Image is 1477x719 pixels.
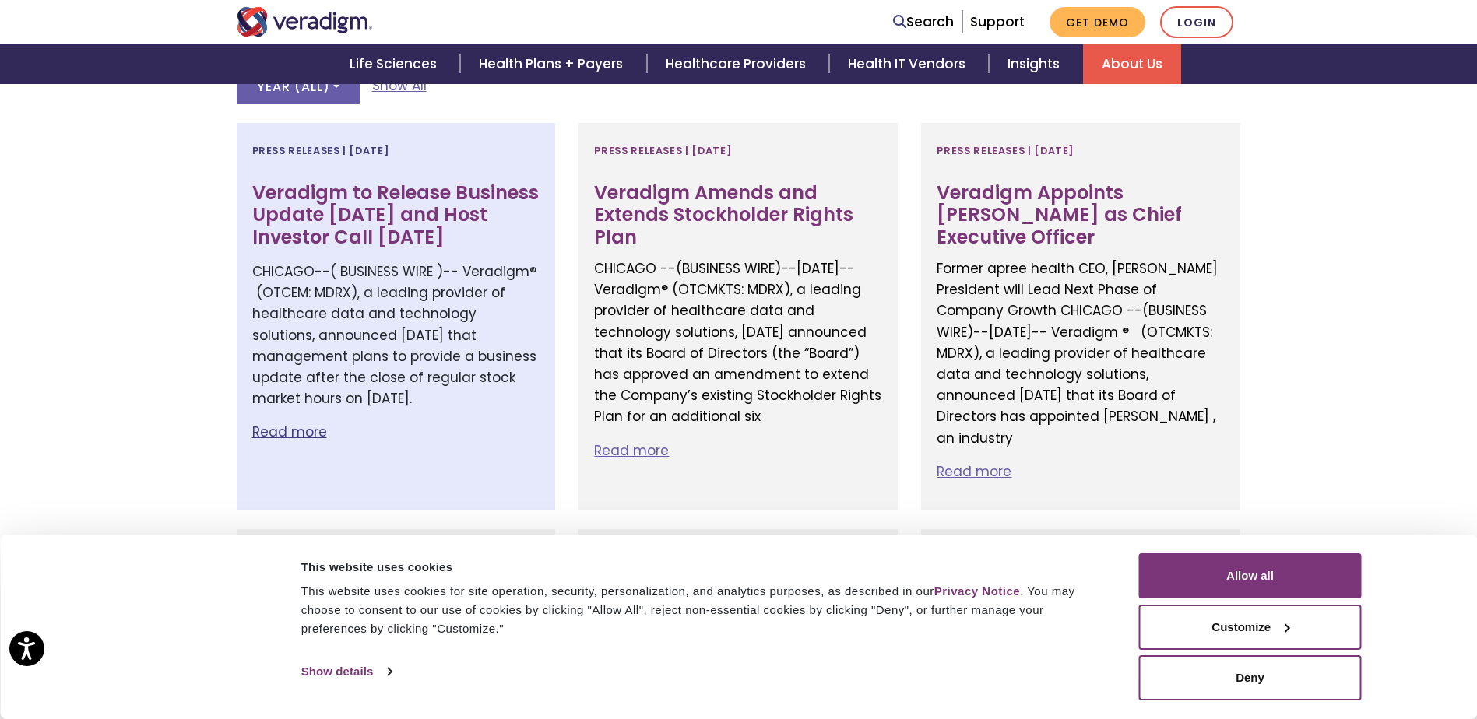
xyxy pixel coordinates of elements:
p: CHICAGO--( BUSINESS WIRE )-- Veradigm® (OTCEM: MDRX), a leading provider of healthcare data and t... [252,261,540,409]
a: Show All [372,75,427,96]
a: Support [970,12,1025,31]
span: Press Releases | [DATE] [937,139,1074,163]
p: CHICAGO --(BUSINESS WIRE)--[DATE]-- Veradigm® (OTCMKTS: MDRX), a leading provider of healthcare d... [594,258,882,428]
a: Health Plans + Payers [460,44,646,84]
a: About Us [1083,44,1181,84]
a: Health IT Vendors [829,44,989,84]
h3: Veradigm to Release Business Update [DATE] and Host Investor Call [DATE] [252,182,540,249]
a: Privacy Notice [934,584,1020,598]
h3: Veradigm Appoints [PERSON_NAME] as Chief Executive Officer [937,182,1225,249]
a: Show details [301,660,392,683]
img: Veradigm logo [237,7,373,37]
h3: Veradigm Amends and Extends Stockholder Rights Plan [594,182,882,249]
button: Deny [1139,655,1362,700]
button: Customize [1139,605,1362,650]
div: This website uses cookies [301,558,1104,577]
iframe: Drift Chat Widget [1178,607,1458,700]
span: Press Releases | [DATE] [252,139,390,163]
a: Search [893,12,954,33]
a: Login [1160,6,1233,38]
span: Press Releases | [DATE] [594,139,732,163]
a: Insights [989,44,1083,84]
div: This website uses cookies for site operation, security, personalization, and analytics purposes, ... [301,582,1104,638]
button: Allow all [1139,553,1362,598]
a: Healthcare Providers [647,44,829,84]
button: Year (All) [237,68,360,104]
p: Former apree health CEO, [PERSON_NAME] President will Lead Next Phase of Company Growth CHICAGO -... [937,258,1225,449]
a: Get Demo [1050,7,1145,37]
a: Life Sciences [331,44,460,84]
